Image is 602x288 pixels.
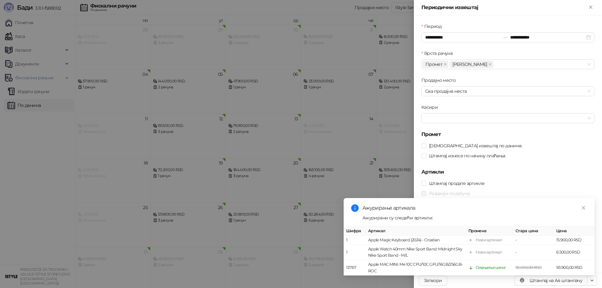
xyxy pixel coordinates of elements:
[476,237,502,243] div: Нови артикал
[425,61,442,68] span: Промет
[344,245,366,260] td: 1
[366,245,466,260] td: Apple Watch 40mm Nike Sport Band: Midnight Sky Nike Sport Band - M/L
[426,180,487,187] span: Штампај продате артикле
[452,61,487,68] span: [PERSON_NAME]
[344,260,366,276] td: 13767
[580,204,587,211] a: Close
[426,190,473,197] span: Раздвоји по датуму
[515,275,587,285] button: Штампај на А4 штампачу
[421,50,457,57] label: Врста рачуна
[362,214,587,221] div: Ажурирани су следећи артикли:
[425,34,500,41] input: Период
[444,63,447,66] span: close
[554,245,594,260] td: 6.500,00 RSD
[344,227,366,236] th: Шифра
[554,260,594,276] td: 93.900,00 RSD
[515,265,542,270] span: 95.690,00 RSD
[344,236,366,245] td: 1
[421,168,594,176] h5: Артикли
[503,35,508,40] span: swap-right
[503,35,508,40] span: to
[421,104,442,111] label: Касири
[476,265,505,271] div: Смањење цене
[554,236,594,245] td: 15.900,00 RSD
[366,260,466,276] td: Apple MAC MINI: M4 10C CPU/10C GPU/16GB/256GB-ROC
[421,4,587,11] div: Периодични извештај
[554,227,594,236] th: Цена
[513,227,554,236] th: Стара цена
[581,206,586,210] span: close
[366,227,466,236] th: Артикал
[488,63,492,66] span: close
[351,204,359,212] span: info-circle
[476,249,502,256] div: Нови артикал
[419,275,447,285] button: Затвори
[425,86,591,96] span: Сва продајна места
[587,4,594,11] button: Close
[421,77,459,84] label: Продајно место
[366,236,466,245] td: Apple Magic Keyboard (2024) - Croatian
[513,245,554,260] td: -
[421,23,445,30] label: Период
[426,142,524,149] span: [DEMOGRAPHIC_DATA] извештај по данима
[426,152,508,159] span: Штампај износе по начину плаћања
[421,131,594,138] h5: Промет
[513,236,554,245] td: -
[466,227,513,236] th: Промена
[362,204,587,212] div: Ажурирање артикала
